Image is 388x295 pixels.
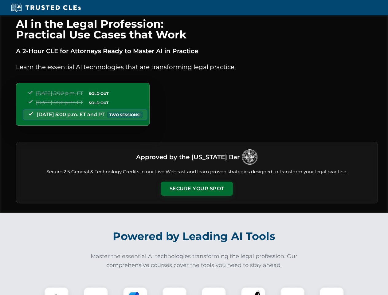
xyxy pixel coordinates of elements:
p: Master the essential AI technologies transforming the legal profession. Our comprehensive courses... [87,252,302,270]
p: Learn the essential AI technologies that are transforming legal practice. [16,62,378,72]
h1: AI in the Legal Profession: Practical Use Cases that Work [16,18,378,40]
img: Trusted CLEs [9,3,83,12]
button: Secure Your Spot [161,182,233,196]
img: Logo [242,149,257,165]
h3: Approved by the [US_STATE] Bar [136,151,240,163]
p: Secure 2.5 General & Technology Credits in our Live Webcast and learn proven strategies designed ... [24,168,370,175]
h2: Powered by Leading AI Tools [24,226,364,247]
span: SOLD OUT [87,90,111,97]
span: SOLD OUT [87,100,111,106]
span: [DATE] 5:00 p.m. ET [36,100,83,105]
span: [DATE] 5:00 p.m. ET [36,90,83,96]
p: A 2-Hour CLE for Attorneys Ready to Master AI in Practice [16,46,378,56]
